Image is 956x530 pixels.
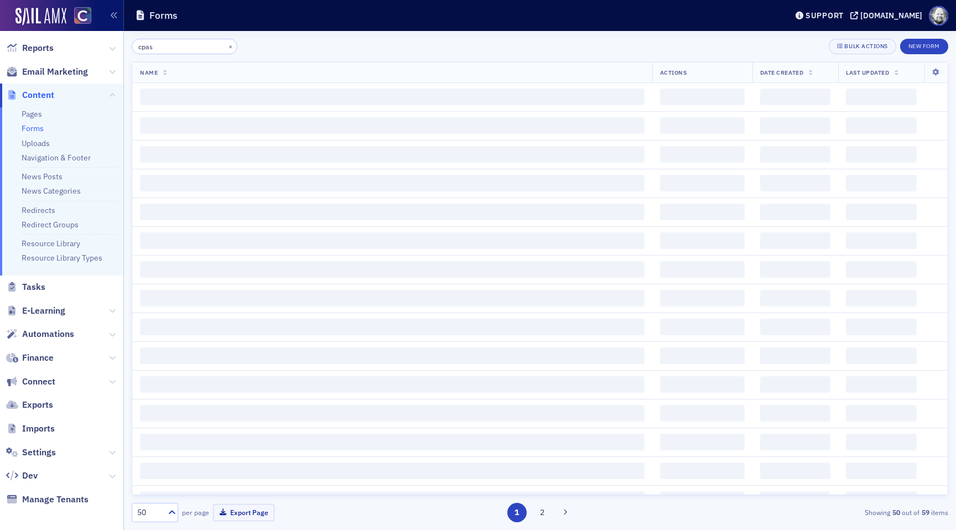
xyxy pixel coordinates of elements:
[140,146,645,163] span: ‌
[846,89,917,105] span: ‌
[660,347,745,364] span: ‌
[22,205,55,215] a: Redirects
[660,89,745,105] span: ‌
[140,204,645,220] span: ‌
[760,146,830,163] span: ‌
[829,39,896,54] button: Bulk Actions
[890,507,902,517] strong: 50
[660,204,745,220] span: ‌
[929,6,948,25] span: Profile
[760,463,830,479] span: ‌
[900,40,948,50] a: New Form
[760,376,830,393] span: ‌
[860,11,922,20] div: [DOMAIN_NAME]
[6,281,45,293] a: Tasks
[846,405,917,422] span: ‌
[66,7,91,26] a: View Homepage
[760,69,803,76] span: Date Created
[760,232,830,249] span: ‌
[226,41,236,51] button: ×
[660,69,687,76] span: Actions
[6,399,53,411] a: Exports
[22,281,45,293] span: Tasks
[760,347,830,364] span: ‌
[140,376,645,393] span: ‌
[140,434,645,450] span: ‌
[507,503,527,522] button: 1
[22,89,54,101] span: Content
[182,507,209,517] label: per page
[846,491,917,508] span: ‌
[22,138,50,148] a: Uploads
[660,319,745,335] span: ‌
[140,69,158,76] span: Name
[140,261,645,278] span: ‌
[149,9,178,22] h1: Forms
[140,319,645,335] span: ‌
[22,446,56,459] span: Settings
[846,290,917,306] span: ‌
[846,434,917,450] span: ‌
[132,39,237,54] input: Search…
[760,434,830,450] span: ‌
[6,42,54,54] a: Reports
[22,423,55,435] span: Imports
[660,434,745,450] span: ‌
[919,507,931,517] strong: 59
[140,232,645,249] span: ‌
[140,491,645,508] span: ‌
[140,290,645,306] span: ‌
[22,305,65,317] span: E-Learning
[6,352,54,364] a: Finance
[806,11,844,20] div: Support
[22,352,54,364] span: Finance
[22,66,88,78] span: Email Marketing
[22,376,55,388] span: Connect
[532,503,552,522] button: 2
[846,319,917,335] span: ‌
[760,319,830,335] span: ‌
[140,89,645,105] span: ‌
[22,109,42,119] a: Pages
[22,470,38,482] span: Dev
[846,376,917,393] span: ‌
[22,220,79,230] a: Redirect Groups
[22,172,63,181] a: News Posts
[22,186,81,196] a: News Categories
[850,12,926,19] button: [DOMAIN_NAME]
[74,7,91,24] img: SailAMX
[760,117,830,134] span: ‌
[6,66,88,78] a: Email Marketing
[6,305,65,317] a: E-Learning
[6,328,74,340] a: Automations
[22,238,80,248] a: Resource Library
[660,232,745,249] span: ‌
[760,204,830,220] span: ‌
[660,146,745,163] span: ‌
[213,504,274,521] button: Export Page
[22,153,91,163] a: Navigation & Footer
[846,146,917,163] span: ‌
[844,43,887,49] div: Bulk Actions
[6,89,54,101] a: Content
[660,463,745,479] span: ‌
[760,89,830,105] span: ‌
[660,261,745,278] span: ‌
[137,507,162,518] div: 50
[846,204,917,220] span: ‌
[846,463,917,479] span: ‌
[22,493,89,506] span: Manage Tenants
[15,8,66,25] img: SailAMX
[22,399,53,411] span: Exports
[6,423,55,435] a: Imports
[660,117,745,134] span: ‌
[846,117,917,134] span: ‌
[760,175,830,191] span: ‌
[6,493,89,506] a: Manage Tenants
[22,123,44,133] a: Forms
[660,405,745,422] span: ‌
[660,491,745,508] span: ‌
[660,175,745,191] span: ‌
[6,446,56,459] a: Settings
